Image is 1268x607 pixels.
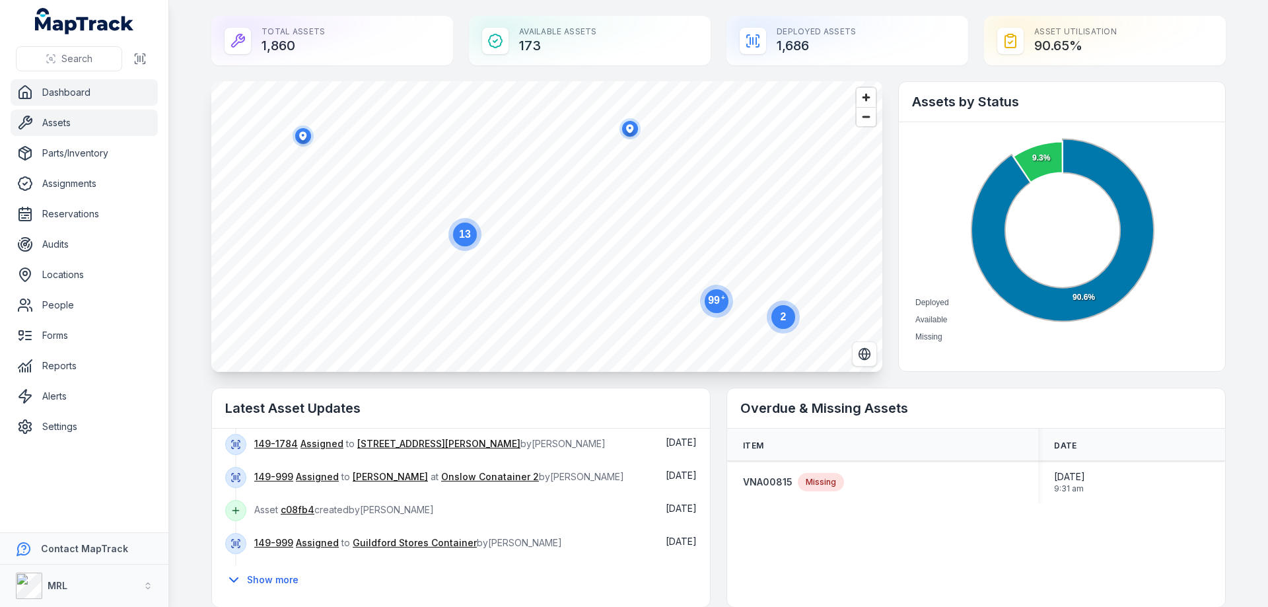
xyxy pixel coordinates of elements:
[254,438,606,449] span: to by [PERSON_NAME]
[281,503,314,517] a: c08fb4
[740,399,1212,417] h2: Overdue & Missing Assets
[254,470,293,483] a: 149-999
[225,399,697,417] h2: Latest Asset Updates
[666,503,697,514] time: 9/15/2025, 11:04:03 AM
[11,231,158,258] a: Audits
[915,332,942,341] span: Missing
[11,79,158,106] a: Dashboard
[41,543,128,554] strong: Contact MapTrack
[1054,470,1085,483] span: [DATE]
[721,294,725,301] tspan: +
[459,229,471,240] text: 13
[296,536,339,550] a: Assigned
[353,470,428,483] a: [PERSON_NAME]
[743,441,763,451] span: Item
[353,536,477,550] a: Guildford Stores Container
[61,52,92,65] span: Search
[1054,470,1085,494] time: 9/15/2025, 9:31:09 AM
[11,201,158,227] a: Reservations
[915,298,949,307] span: Deployed
[912,92,1212,111] h2: Assets by Status
[11,110,158,136] a: Assets
[441,470,539,483] a: Onslow Conatainer 2
[211,81,882,372] canvas: Map
[1054,441,1076,451] span: Date
[666,503,697,514] span: [DATE]
[743,476,792,489] a: VNA00815
[11,383,158,410] a: Alerts
[357,437,520,450] a: [STREET_ADDRESS][PERSON_NAME]
[254,437,298,450] a: 149-1784
[254,471,624,482] span: to at by [PERSON_NAME]
[11,262,158,288] a: Locations
[225,566,307,594] button: Show more
[254,504,434,515] span: Asset created by [PERSON_NAME]
[300,437,343,450] a: Assigned
[781,311,787,322] text: 2
[857,88,876,107] button: Zoom in
[11,170,158,197] a: Assignments
[666,536,697,547] time: 9/15/2025, 10:12:57 AM
[666,437,697,448] time: 9/15/2025, 2:08:08 PM
[708,294,725,306] text: 99
[254,536,293,550] a: 149-999
[857,107,876,126] button: Zoom out
[35,8,134,34] a: MapTrack
[666,536,697,547] span: [DATE]
[11,140,158,166] a: Parts/Inventory
[798,473,844,491] div: Missing
[666,470,697,481] span: [DATE]
[11,322,158,349] a: Forms
[915,315,947,324] span: Available
[48,580,67,591] strong: MRL
[11,292,158,318] a: People
[852,341,877,367] button: Switch to Satellite View
[11,413,158,440] a: Settings
[666,437,697,448] span: [DATE]
[16,46,122,71] button: Search
[11,353,158,379] a: Reports
[1054,483,1085,494] span: 9:31 am
[254,537,562,548] span: to by [PERSON_NAME]
[296,470,339,483] a: Assigned
[666,470,697,481] time: 9/15/2025, 12:06:06 PM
